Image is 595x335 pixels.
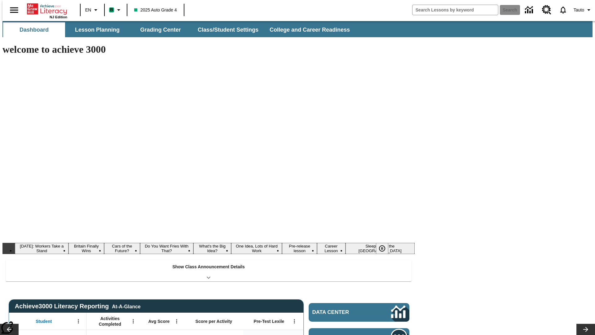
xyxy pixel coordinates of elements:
p: Show Class Announcement Details [172,264,245,270]
button: Open Menu [129,317,138,326]
button: Slide 1 Labor Day: Workers Take a Stand [15,243,68,254]
span: Pre-Test Lexile [254,319,284,324]
h1: welcome to achieve 3000 [2,44,415,55]
button: Class/Student Settings [193,22,263,37]
button: Open side menu [5,1,23,19]
span: B [110,6,113,14]
div: Home [27,2,67,19]
span: Data Center [312,309,370,315]
button: Language: EN, Select a language [82,4,102,16]
div: Show Class Announcement Details [6,260,412,281]
button: Dashboard [3,22,65,37]
button: Slide 7 Pre-release lesson [282,243,317,254]
button: College and Career Readiness [265,22,355,37]
button: Profile/Settings [571,4,595,16]
button: Open Menu [74,317,83,326]
div: SubNavbar [2,22,355,37]
button: Slide 2 Britain Finally Wins [68,243,104,254]
button: Open Menu [172,317,181,326]
span: EN [85,7,91,13]
button: Slide 9 Sleepless in the Animal Kingdom [346,243,415,254]
button: Open Menu [290,317,299,326]
button: Lesson carousel, Next [576,324,595,335]
span: NJ Edition [50,15,67,19]
div: At-A-Glance [112,303,140,310]
a: Resource Center, Will open in new tab [538,2,555,18]
span: Achieve3000 Literacy Reporting [15,303,141,310]
button: Grading Center [130,22,192,37]
a: Data Center [309,303,409,322]
a: Notifications [555,2,571,18]
button: Slide 8 Career Lesson [317,243,346,254]
span: Avg Score [148,319,170,324]
div: Pause [376,243,394,254]
span: Activities Completed [90,316,130,327]
div: SubNavbar [2,21,593,37]
span: 2025 Auto Grade 4 [134,7,177,13]
button: Pause [376,243,388,254]
button: Slide 4 Do You Want Fries With That? [140,243,193,254]
button: Lesson Planning [66,22,128,37]
button: Boost Class color is mint green. Change class color [107,4,125,16]
span: Tauto [574,7,584,13]
span: Student [36,319,52,324]
a: Home [27,3,67,15]
button: Slide 5 What's the Big Idea? [193,243,231,254]
button: Slide 6 One Idea, Lots of Hard Work [231,243,282,254]
input: search field [412,5,498,15]
a: Data Center [521,2,538,19]
span: Score per Activity [196,319,232,324]
button: Slide 3 Cars of the Future? [104,243,140,254]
